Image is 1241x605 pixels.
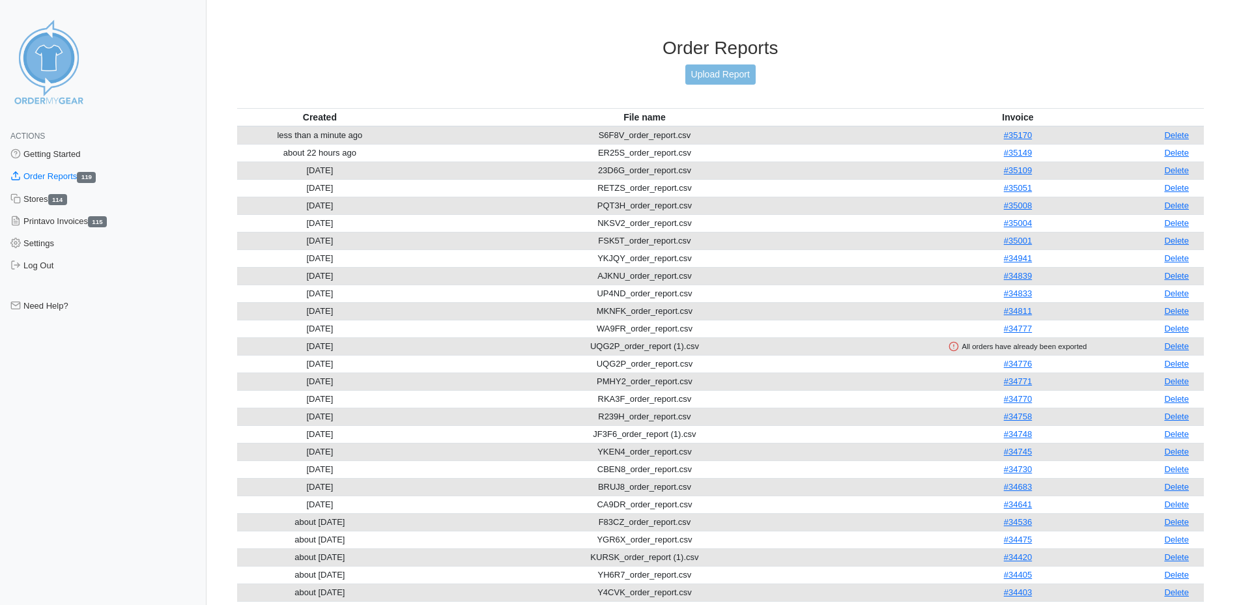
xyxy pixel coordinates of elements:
[1004,324,1032,333] a: #34777
[1004,165,1032,175] a: #35109
[1004,517,1032,527] a: #34536
[1164,148,1189,158] a: Delete
[1004,253,1032,263] a: #34941
[403,513,886,531] td: F83CZ_order_report.csv
[403,302,886,320] td: MKNFK_order_report.csv
[237,126,403,145] td: less than a minute ago
[237,37,1205,59] h3: Order Reports
[1004,130,1032,140] a: #35170
[1004,412,1032,421] a: #34758
[1164,394,1189,404] a: Delete
[237,302,403,320] td: [DATE]
[1164,201,1189,210] a: Delete
[77,172,96,183] span: 119
[237,214,403,232] td: [DATE]
[237,496,403,513] td: [DATE]
[1004,447,1032,457] a: #34745
[403,460,886,478] td: CBEN8_order_report.csv
[1004,570,1032,580] a: #34405
[1164,306,1189,316] a: Delete
[237,179,403,197] td: [DATE]
[1164,218,1189,228] a: Delete
[237,162,403,179] td: [DATE]
[1164,429,1189,439] a: Delete
[237,478,403,496] td: [DATE]
[1164,482,1189,492] a: Delete
[1004,587,1032,597] a: #34403
[403,443,886,460] td: YKEN4_order_report.csv
[88,216,107,227] span: 115
[403,531,886,548] td: YGR6X_order_report.csv
[1004,482,1032,492] a: #34683
[403,566,886,584] td: YH6R7_order_report.csv
[1164,253,1189,263] a: Delete
[237,390,403,408] td: [DATE]
[10,132,45,141] span: Actions
[237,108,403,126] th: Created
[1164,183,1189,193] a: Delete
[403,337,886,355] td: UQG2P_order_report (1).csv
[403,214,886,232] td: NKSV2_order_report.csv
[403,478,886,496] td: BRUJ8_order_report.csv
[685,64,756,85] a: Upload Report
[237,548,403,566] td: about [DATE]
[403,373,886,390] td: PMHY2_order_report.csv
[1164,288,1189,298] a: Delete
[403,548,886,566] td: KURSK_order_report (1).csv
[237,408,403,425] td: [DATE]
[403,390,886,408] td: RKA3F_order_report.csv
[889,341,1147,352] div: All orders have already been exported
[1004,236,1032,246] a: #35001
[1004,218,1032,228] a: #35004
[1004,552,1032,562] a: #34420
[403,108,886,126] th: File name
[1004,394,1032,404] a: #34770
[1004,464,1032,474] a: #34730
[1164,517,1189,527] a: Delete
[403,267,886,285] td: AJKNU_order_report.csv
[1004,306,1032,316] a: #34811
[237,197,403,214] td: [DATE]
[1164,587,1189,597] a: Delete
[237,337,403,355] td: [DATE]
[237,513,403,531] td: about [DATE]
[1004,271,1032,281] a: #34839
[48,194,67,205] span: 114
[403,496,886,513] td: CA9DR_order_report.csv
[1004,183,1032,193] a: #35051
[237,425,403,443] td: [DATE]
[237,144,403,162] td: about 22 hours ago
[237,460,403,478] td: [DATE]
[403,179,886,197] td: RETZS_order_report.csv
[403,408,886,425] td: R239H_order_report.csv
[237,285,403,302] td: [DATE]
[237,249,403,267] td: [DATE]
[403,584,886,601] td: Y4CVK_order_report.csv
[237,531,403,548] td: about [DATE]
[1004,288,1032,298] a: #34833
[1164,271,1189,281] a: Delete
[403,126,886,145] td: S6F8V_order_report.csv
[1004,376,1032,386] a: #34771
[403,232,886,249] td: FSK5T_order_report.csv
[237,443,403,460] td: [DATE]
[887,108,1150,126] th: Invoice
[1164,552,1189,562] a: Delete
[403,162,886,179] td: 23D6G_order_report.csv
[1004,429,1032,439] a: #34748
[403,355,886,373] td: UQG2P_order_report.csv
[1164,570,1189,580] a: Delete
[1004,535,1032,544] a: #34475
[1004,201,1032,210] a: #35008
[237,584,403,601] td: about [DATE]
[1164,376,1189,386] a: Delete
[1164,464,1189,474] a: Delete
[1164,130,1189,140] a: Delete
[403,197,886,214] td: PQT3H_order_report.csv
[1164,165,1189,175] a: Delete
[1164,447,1189,457] a: Delete
[1164,324,1189,333] a: Delete
[1004,359,1032,369] a: #34776
[237,373,403,390] td: [DATE]
[1164,341,1189,351] a: Delete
